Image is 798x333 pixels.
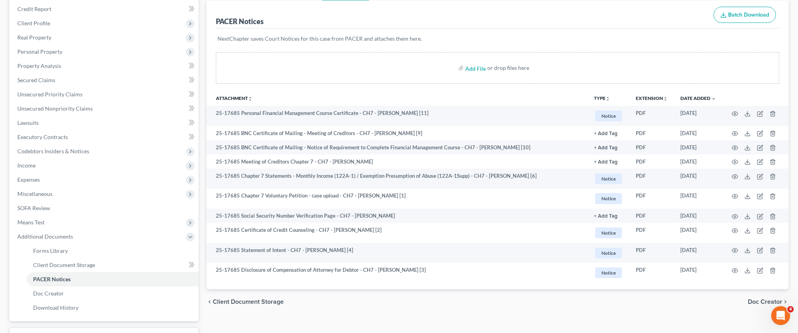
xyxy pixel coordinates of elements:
a: Notice [594,266,623,279]
td: PDF [629,243,674,263]
td: 25-17685 Personal Financial Management Course Certificate - CH7 - [PERSON_NAME] [11] [206,106,588,126]
a: Notice [594,226,623,239]
span: Additional Documents [17,233,73,240]
button: + Add Tag [594,145,618,151]
a: Credit Report [11,2,199,16]
span: Client Profile [17,20,50,26]
span: Income [17,162,36,169]
span: Means Test [17,219,45,226]
a: Secured Claims [11,73,199,87]
a: Unsecured Nonpriority Claims [11,102,199,116]
span: Client Document Storage [213,299,284,305]
span: Client Document Storage [33,262,95,268]
span: Property Analysis [17,62,61,69]
a: + Add Tag [594,212,623,220]
td: [DATE] [674,154,722,169]
td: 25-17685 Statement of Intent - CH7 - [PERSON_NAME] [4] [206,243,588,263]
a: Client Document Storage [27,258,199,272]
span: Lawsuits [17,119,39,126]
a: + Add Tag [594,130,623,137]
span: Executory Contracts [17,134,68,140]
a: Extensionunfold_more [636,95,668,101]
i: unfold_more [248,96,253,101]
a: + Add Tag [594,158,623,166]
span: Notice [595,248,622,258]
span: PACER Notices [33,276,71,282]
td: 25-17685 Chapter 7 Voluntary Petition - case upload - CH7 - [PERSON_NAME] [1] [206,189,588,209]
a: Download History [27,301,199,315]
span: Forms Library [33,247,68,254]
td: PDF [629,209,674,223]
span: Doc Creator [748,299,782,305]
a: Notice [594,246,623,260]
iframe: Intercom live chat [771,306,790,325]
span: 4 [787,306,794,312]
td: [DATE] [674,106,722,126]
td: PDF [629,189,674,209]
i: chevron_right [782,299,789,305]
span: Notice [595,267,622,278]
a: Notice [594,109,623,122]
td: [DATE] [674,189,722,209]
a: PACER Notices [27,272,199,286]
span: Notice [595,111,622,121]
span: Notice [595,173,622,184]
td: 25-17685 Social Security Number Verification Page - CH7 - [PERSON_NAME] [206,209,588,223]
a: Unsecured Priority Claims [11,87,199,102]
a: + Add Tag [594,144,623,151]
td: PDF [629,126,674,140]
td: [DATE] [674,223,722,243]
span: Miscellaneous [17,190,52,197]
span: Personal Property [17,48,62,55]
span: Codebtors Insiders & Notices [17,148,89,154]
a: Doc Creator [27,286,199,301]
td: 25-17685 Disclosure of Compensation of Attorney for Debtor - CH7 - [PERSON_NAME] [3] [206,263,588,283]
button: Batch Download [714,7,776,23]
td: PDF [629,154,674,169]
td: 25-17685 Chapter 7 Statements - Monthly Income (122A-1) / Exemption Presumption of Abuse (122A-1S... [206,169,588,189]
span: Doc Creator [33,290,64,297]
button: + Add Tag [594,131,618,136]
div: PACER Notices [216,17,264,26]
span: Unsecured Priority Claims [17,91,82,98]
td: [DATE] [674,243,722,263]
a: Forms Library [27,244,199,258]
button: + Add Tag [594,160,618,165]
span: Unsecured Nonpriority Claims [17,105,93,112]
td: [DATE] [674,169,722,189]
td: 25-17685 Certificate of Credit Counseling - CH7 - [PERSON_NAME] [2] [206,223,588,243]
span: SOFA Review [17,205,50,211]
a: Property Analysis [11,59,199,73]
i: unfold_more [605,96,610,101]
span: Download History [33,304,79,311]
span: Batch Download [728,11,769,18]
td: 25-17685 BNC Certificate of Mailing - Meeting of Creditors - CH7 - [PERSON_NAME] [9] [206,126,588,140]
td: PDF [629,140,674,154]
td: PDF [629,223,674,243]
a: Date Added expand_more [680,95,716,101]
td: PDF [629,169,674,189]
button: Doc Creator chevron_right [748,299,789,305]
td: PDF [629,263,674,283]
span: Credit Report [17,6,51,12]
a: SOFA Review [11,201,199,215]
button: + Add Tag [594,214,618,219]
button: TYPEunfold_more [594,96,610,101]
span: Real Property [17,34,51,41]
td: 25-17685 Meeting of Creditors Chapter 7 - CH7 - [PERSON_NAME] [206,154,588,169]
td: 25-17685 BNC Certificate of Mailing - Notice of Requirement to Complete Financial Management Cour... [206,140,588,154]
p: NextChapter saves Court Notices for this case from PACER and attaches them here. [217,35,778,43]
a: Attachmentunfold_more [216,95,253,101]
td: [DATE] [674,209,722,223]
div: or drop files here [487,64,529,72]
span: Expenses [17,176,40,183]
td: [DATE] [674,263,722,283]
span: Notice [595,228,622,238]
button: chevron_left Client Document Storage [206,299,284,305]
td: PDF [629,106,674,126]
i: unfold_more [663,96,668,101]
span: Secured Claims [17,77,55,83]
a: Notice [594,172,623,185]
td: [DATE] [674,140,722,154]
i: expand_more [711,96,716,101]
